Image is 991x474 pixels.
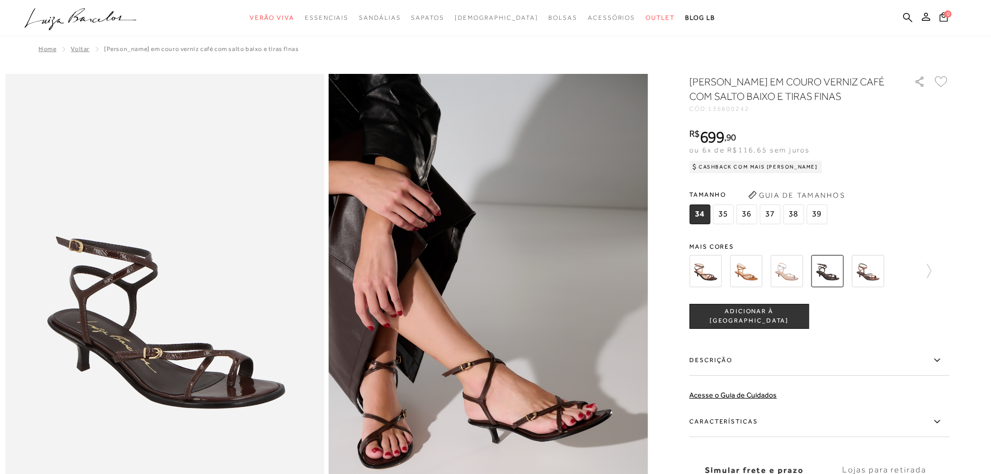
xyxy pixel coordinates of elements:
[689,244,949,250] span: Mais cores
[548,14,577,21] span: Bolsas
[685,14,715,21] span: BLOG LB
[806,204,827,224] span: 39
[700,127,724,146] span: 699
[770,255,803,287] img: SANDÁLIA DE TIRAS FINAS METALIZADA PRATA COM SALTO BAIXO
[689,129,700,138] i: R$
[305,14,349,21] span: Essenciais
[359,14,401,21] span: Sandálias
[689,391,777,399] a: Acesse o Guia de Cuidados
[250,8,294,28] a: categoryNavScreenReaderText
[646,8,675,28] a: categoryNavScreenReaderText
[548,8,577,28] a: categoryNavScreenReaderText
[689,204,710,224] span: 34
[689,146,809,154] span: ou 6x de R$116,65 sem juros
[38,45,56,53] a: Home
[689,161,822,173] div: Cashback com Mais [PERSON_NAME]
[71,45,89,53] a: Voltar
[689,255,722,287] img: SANDÁLIA DE TIRAS FINAS EM COURO CAFÉ COM SALTO BAIXO
[689,74,884,104] h1: [PERSON_NAME] EM COURO VERNIZ CAFÉ COM SALTO BAIXO E TIRAS FINAS
[305,8,349,28] a: categoryNavScreenReaderText
[646,14,675,21] span: Outlet
[708,105,750,112] span: 136800242
[689,345,949,376] label: Descrição
[689,407,949,437] label: Características
[736,204,757,224] span: 36
[455,14,538,21] span: [DEMOGRAPHIC_DATA]
[689,304,809,329] button: ADICIONAR À [GEOGRAPHIC_DATA]
[944,10,951,18] span: 0
[250,14,294,21] span: Verão Viva
[689,106,897,112] div: CÓD:
[588,8,635,28] a: categoryNavScreenReaderText
[690,307,808,325] span: ADICIONAR À [GEOGRAPHIC_DATA]
[811,255,843,287] img: SANDÁLIA EM COURO VERNIZ CAFÉ COM SALTO BAIXO E TIRAS FINAS
[730,255,762,287] img: SANDÁLIA DE TIRAS FINAS EM COURO CARAMELO COM SALTO BAIXO
[760,204,780,224] span: 37
[685,8,715,28] a: BLOG LB
[411,8,444,28] a: categoryNavScreenReaderText
[588,14,635,21] span: Acessórios
[359,8,401,28] a: categoryNavScreenReaderText
[726,132,736,143] span: 90
[689,187,830,202] span: Tamanho
[852,255,884,287] img: SANDÁLIA EM COURO VERNIZ CARAMELO COM SALTO BAIXO E TIRAS FINAS
[411,14,444,21] span: Sapatos
[936,11,951,25] button: 0
[783,204,804,224] span: 38
[713,204,733,224] span: 35
[744,187,848,203] button: Guia de Tamanhos
[724,133,736,142] i: ,
[104,45,299,53] span: [PERSON_NAME] EM COURO VERNIZ CAFÉ COM SALTO BAIXO E TIRAS FINAS
[455,8,538,28] a: noSubCategoriesText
